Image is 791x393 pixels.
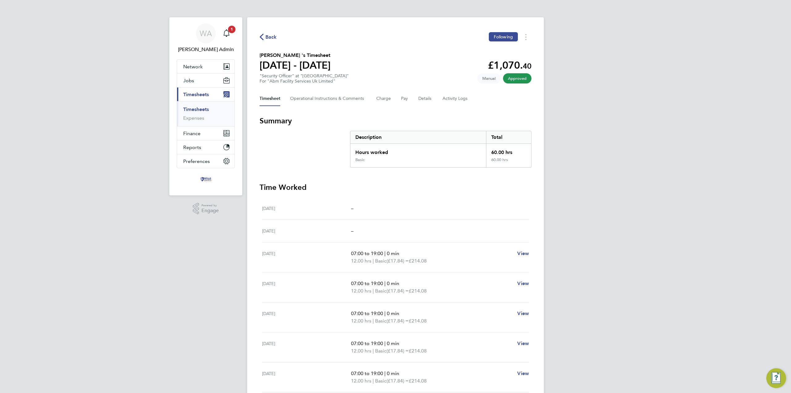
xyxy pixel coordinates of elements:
[384,340,386,346] span: |
[262,340,351,355] div: [DATE]
[177,60,235,73] button: Network
[183,78,194,83] span: Jobs
[523,62,531,70] span: 40
[262,280,351,295] div: [DATE]
[486,144,531,157] div: 60.00 hrs
[183,130,201,136] span: Finance
[350,131,486,143] div: Description
[260,59,331,71] h1: [DATE] - [DATE]
[198,174,213,184] img: wills-security-logo-retina.png
[409,288,427,294] span: £214.08
[766,368,786,388] button: Engage Resource Center
[260,91,280,106] button: Timesheet
[384,250,386,256] span: |
[260,33,277,41] button: Back
[486,131,531,143] div: Total
[260,116,531,126] h3: Summary
[177,140,235,154] button: Reports
[260,52,331,59] h2: [PERSON_NAME] 's Timesheet
[183,106,209,112] a: Timesheets
[262,310,351,325] div: [DATE]
[260,73,349,84] div: "Security Officer" at "[GEOGRAPHIC_DATA]"
[384,280,386,286] span: |
[351,228,353,234] span: –
[351,370,383,376] span: 07:00 to 19:00
[373,258,374,264] span: |
[351,258,371,264] span: 12.00 hrs
[488,59,531,71] app-decimal: £1,070.
[387,310,399,316] span: 0 min
[494,34,513,40] span: Following
[375,347,387,355] span: Basic
[290,91,366,106] button: Operational Instructions & Comments
[177,23,235,53] a: WA[PERSON_NAME] Admin
[517,310,529,316] span: View
[375,287,387,295] span: Basic
[177,126,235,140] button: Finance
[201,203,219,208] span: Powered by
[517,250,529,257] a: View
[387,288,409,294] span: (£17.84) =
[262,227,351,235] div: [DATE]
[169,17,242,195] nav: Main navigation
[375,377,387,385] span: Basic
[228,26,235,33] span: 1
[387,348,409,354] span: (£17.84) =
[387,318,409,324] span: (£17.84) =
[351,378,371,384] span: 12.00 hrs
[177,88,235,101] button: Timesheets
[409,258,427,264] span: £214.08
[517,370,529,377] a: View
[350,144,486,157] div: Hours worked
[442,91,468,106] button: Activity Logs
[350,131,531,168] div: Summary
[260,182,531,192] h3: Time Worked
[517,340,529,346] span: View
[177,46,235,53] span: Wills Admin
[201,208,219,213] span: Engage
[486,157,531,167] div: 60.00 hrs
[351,318,371,324] span: 12.00 hrs
[193,203,219,215] a: Powered byEngage
[517,310,529,317] a: View
[503,73,531,83] span: This timesheet has been approved.
[260,79,349,84] div: For "Abm Facility Services Uk Limited"
[373,318,374,324] span: |
[477,73,501,83] span: This timesheet was manually created.
[351,205,353,211] span: –
[183,158,210,164] span: Preferences
[387,378,409,384] span: (£17.84) =
[489,32,518,41] button: Following
[262,370,351,385] div: [DATE]
[517,280,529,287] a: View
[265,33,277,41] span: Back
[351,340,383,346] span: 07:00 to 19:00
[418,91,433,106] button: Details
[387,370,399,376] span: 0 min
[183,144,201,150] span: Reports
[220,23,233,43] a: 1
[375,317,387,325] span: Basic
[351,288,371,294] span: 12.00 hrs
[183,115,204,121] a: Expenses
[351,280,383,286] span: 07:00 to 19:00
[401,91,408,106] button: Pay
[375,257,387,265] span: Basic
[183,92,209,97] span: Timesheets
[351,250,383,256] span: 07:00 to 19:00
[200,29,212,37] span: WA
[409,378,427,384] span: £214.08
[177,74,235,87] button: Jobs
[262,205,351,212] div: [DATE]
[517,280,529,286] span: View
[177,101,235,126] div: Timesheets
[409,348,427,354] span: £214.08
[177,154,235,168] button: Preferences
[355,157,365,162] div: Basic
[373,378,374,384] span: |
[520,32,531,42] button: Timesheets Menu
[387,250,399,256] span: 0 min
[177,174,235,184] a: Go to home page
[351,310,383,316] span: 07:00 to 19:00
[373,348,374,354] span: |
